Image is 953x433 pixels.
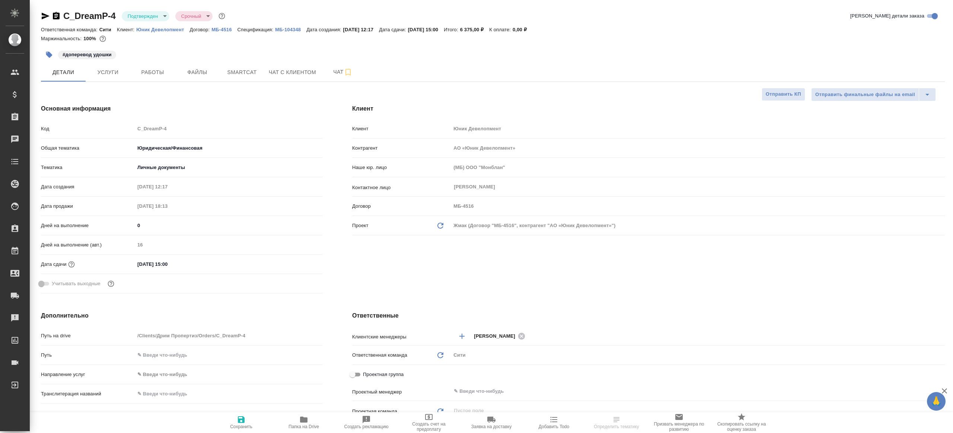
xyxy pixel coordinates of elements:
[135,330,322,341] input: Пустое поле
[941,335,942,337] button: Open
[927,392,946,411] button: 🙏
[41,411,135,418] p: Комментарии клиента
[513,27,532,32] p: 0,00 ₽
[352,164,451,171] p: Наше юр. лицо
[135,220,322,231] input: ✎ Введи что-нибудь
[460,27,490,32] p: 6 375,00 ₽
[811,88,936,101] div: split button
[363,371,404,378] span: Проектная группа
[41,144,135,152] p: Общая тематика
[137,371,313,378] div: ✎ Введи что-нибудь
[136,26,189,32] a: Юник Девелопмент
[41,104,322,113] h4: Основная информация
[710,412,773,433] button: Скопировать ссылку на оценку заказа
[523,412,585,433] button: Добавить Todo
[41,125,135,133] p: Код
[352,184,451,191] p: Контактное лицо
[460,412,523,433] button: Заявка на доставку
[238,27,275,32] p: Спецификация:
[451,201,945,211] input: Пустое поле
[230,424,252,429] span: Сохранить
[41,311,322,320] h4: Дополнительно
[352,144,451,152] p: Контрагент
[41,390,135,398] p: Транслитерация названий
[122,11,169,21] div: Подтвержден
[135,68,170,77] span: Работы
[135,181,200,192] input: Пустое поле
[106,279,116,289] button: Выбери, если сб и вс нужно считать рабочими днями для выполнения заказа.
[135,123,322,134] input: Пустое поле
[272,412,335,433] button: Папка на Drive
[379,27,408,32] p: Дата сдачи:
[217,11,227,21] button: Доп статусы указывают на важность/срочность заказа
[762,88,805,101] button: Отправить КП
[352,408,397,415] p: Проектная команда
[275,26,306,32] a: МБ-104348
[811,88,919,101] button: Отправить финальные файлы на email
[41,36,83,41] p: Маржинальность:
[224,68,260,77] span: Smartcat
[451,162,945,173] input: Пустое поле
[63,11,116,21] a: C_DreamP-4
[63,51,112,58] p: #доперевод удошки
[41,222,135,229] p: Дней на выполнение
[179,13,204,19] button: Срочный
[41,183,135,191] p: Дата создания
[41,47,57,63] button: Добавить тэг
[451,143,945,153] input: Пустое поле
[850,12,924,20] span: [PERSON_NAME] детали заказа
[275,27,306,32] p: МБ-104348
[344,68,353,77] svg: Подписаться
[585,412,648,433] button: Определить тематику
[398,412,460,433] button: Создать счет на предоплату
[90,68,126,77] span: Услуги
[453,327,471,345] button: Добавить менеджера
[715,421,768,432] span: Скопировать ссылку на оценку заказа
[269,68,316,77] span: Чат с клиентом
[289,424,319,429] span: Папка на Drive
[211,26,237,32] a: МБ-4516
[41,164,135,171] p: Тематика
[41,332,135,340] p: Путь на drive
[99,27,117,32] p: Сити
[344,424,389,429] span: Создать рекламацию
[335,412,398,433] button: Создать рекламацию
[52,12,61,20] button: Скопировать ссылку
[83,36,98,41] p: 100%
[325,67,361,77] span: Чат
[57,51,117,57] span: доперевод удошки
[175,11,213,21] div: Подтвержден
[117,27,136,32] p: Клиент:
[41,27,99,32] p: Ответственная команда:
[125,13,160,19] button: Подтвержден
[352,333,451,341] p: Клиентские менеджеры
[453,387,918,396] input: ✎ Введи что-нибудь
[135,259,200,270] input: ✎ Введи что-нибудь
[343,27,379,32] p: [DATE] 12:17
[179,68,215,77] span: Файлы
[41,241,135,249] p: Дней на выполнение (авт.)
[648,412,710,433] button: Призвать менеджера по развитию
[135,201,200,211] input: Пустое поле
[135,388,322,399] input: ✎ Введи что-нибудь
[352,203,451,210] p: Договор
[67,260,76,269] button: Если добавить услуги и заполнить их объемом, то дата рассчитается автоматически
[52,280,101,287] span: Учитывать выходные
[471,424,511,429] span: Заявка на доставку
[189,27,211,32] p: Договор:
[930,394,943,409] span: 🙏
[135,142,322,155] div: Юридическая/Финансовая
[766,90,801,99] span: Отправить КП
[41,351,135,359] p: Путь
[352,311,945,320] h4: Ответственные
[453,406,927,415] input: Пустое поле
[451,219,945,232] div: Жмак (Договор "МБ-4516", контрагент "АО «Юник Девелопмент»")
[135,161,322,174] div: Личные документы
[408,27,444,32] p: [DATE] 15:00
[474,332,520,340] span: [PERSON_NAME]
[594,424,639,429] span: Определить тематику
[352,125,451,133] p: Клиент
[41,371,135,378] p: Направление услуг
[135,239,322,250] input: Пустое поле
[210,412,272,433] button: Сохранить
